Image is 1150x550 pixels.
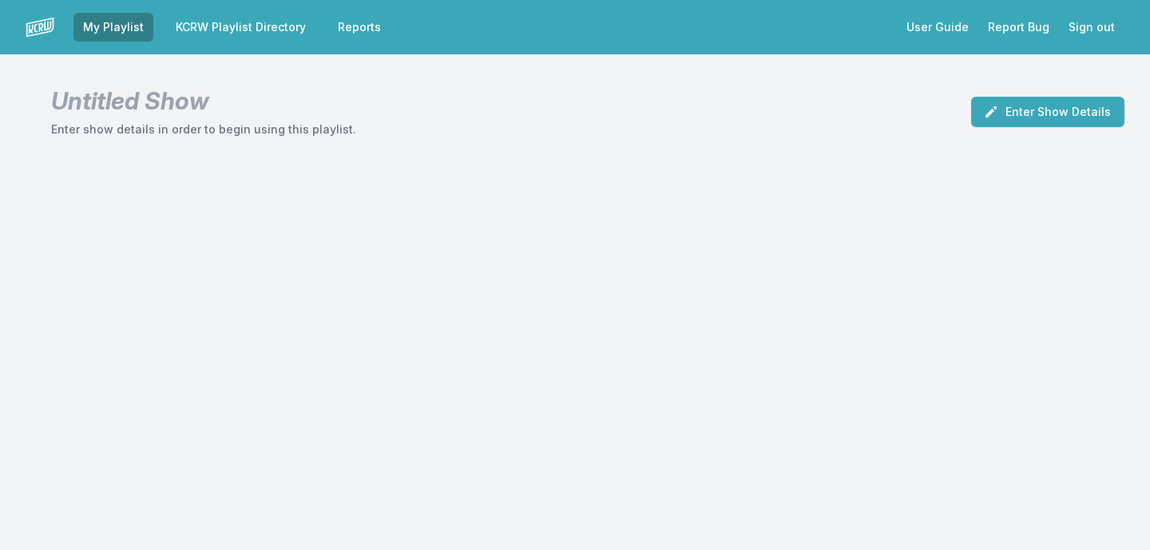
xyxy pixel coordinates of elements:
[51,122,356,137] p: Enter show details in order to begin using this playlist.
[971,97,1124,127] button: Enter Show Details
[51,86,356,115] h1: Untitled Show
[978,13,1059,42] a: Report Bug
[897,13,978,42] a: User Guide
[73,13,153,42] a: My Playlist
[1059,13,1124,42] button: Sign out
[166,13,315,42] a: KCRW Playlist Directory
[328,13,391,42] a: Reports
[26,13,54,42] img: logo-white-87cec1fa9cbef997252546196dc51331.png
